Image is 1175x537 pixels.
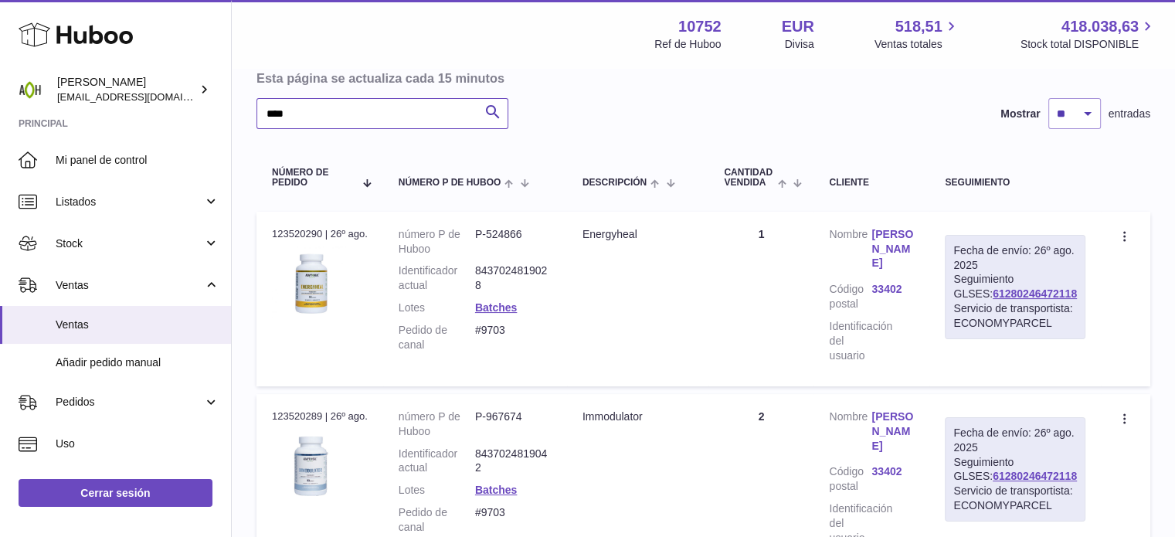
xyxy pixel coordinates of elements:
span: Cantidad vendida [724,168,774,188]
span: Ventas [56,318,219,332]
dd: #9703 [475,505,552,535]
span: Uso [56,437,219,451]
span: Mi panel de control [56,153,219,168]
a: Batches [475,301,517,314]
dd: 8437024819042 [475,447,552,476]
strong: 10752 [678,16,722,37]
div: Divisa [785,37,814,52]
strong: EUR [782,16,814,37]
dt: Código postal [829,464,871,494]
dd: P-967674 [475,410,552,439]
dt: Lotes [399,483,475,498]
dt: Identificador actual [399,263,475,293]
a: 33402 [871,464,914,479]
dt: Pedido de canal [399,323,475,352]
div: Seguimiento GLSES: [945,235,1085,339]
span: Añadir pedido manual [56,355,219,370]
dt: Nombre [829,410,871,457]
dt: número P de Huboo [399,410,475,439]
dt: Lotes [399,301,475,315]
div: Cliente [829,178,914,188]
dt: Pedido de canal [399,505,475,535]
div: 123520290 | 26º ago. [272,227,368,241]
a: [PERSON_NAME] [871,410,914,454]
a: 418.038,63 Stock total DISPONIBLE [1020,16,1156,52]
dt: Nombre [829,227,871,275]
img: 107521713267910.png [272,428,349,505]
span: Stock total DISPONIBLE [1020,37,1156,52]
div: Fecha de envío: 26º ago. 2025 [953,243,1077,273]
dt: Código postal [829,282,871,311]
dt: número P de Huboo [399,227,475,257]
span: Listados [56,195,203,209]
div: Ref de Huboo [654,37,721,52]
a: Cerrar sesión [19,479,212,507]
label: Mostrar [1000,107,1040,121]
a: Batches [475,484,517,496]
a: 61280246472118 [993,287,1077,300]
img: 107521706523525.jpg [272,246,349,323]
span: 418.038,63 [1061,16,1139,37]
a: 33402 [871,282,914,297]
span: Ventas [56,278,203,293]
span: entradas [1109,107,1150,121]
span: Descripción [582,178,647,188]
dt: Identificación del usuario [829,319,871,363]
dd: 8437024819028 [475,263,552,293]
a: 518,51 Ventas totales [874,16,960,52]
div: [PERSON_NAME] [57,75,196,104]
div: Servicio de transportista: ECONOMYPARCEL [953,301,1077,331]
div: Seguimiento GLSES: [945,417,1085,522]
span: Ventas totales [874,37,960,52]
a: [PERSON_NAME] [871,227,914,271]
dd: #9703 [475,323,552,352]
span: número P de Huboo [399,178,501,188]
span: [EMAIL_ADDRESS][DOMAIN_NAME] [57,90,227,103]
img: internalAdmin-10752@internal.huboo.com [19,78,42,101]
span: 518,51 [895,16,942,37]
span: Número de pedido [272,168,354,188]
td: 1 [708,212,813,386]
div: Seguimiento [945,178,1085,188]
div: Fecha de envío: 26º ago. 2025 [953,426,1077,455]
h3: Esta página se actualiza cada 15 minutos [256,70,1146,87]
span: Stock [56,236,203,251]
a: 61280246472118 [993,470,1077,482]
dd: P-524866 [475,227,552,257]
div: Immodulator [582,410,694,424]
div: Energyheal [582,227,694,242]
dt: Identificador actual [399,447,475,476]
div: Servicio de transportista: ECONOMYPARCEL [953,484,1077,513]
div: 123520289 | 26º ago. [272,410,368,423]
span: Pedidos [56,395,203,410]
